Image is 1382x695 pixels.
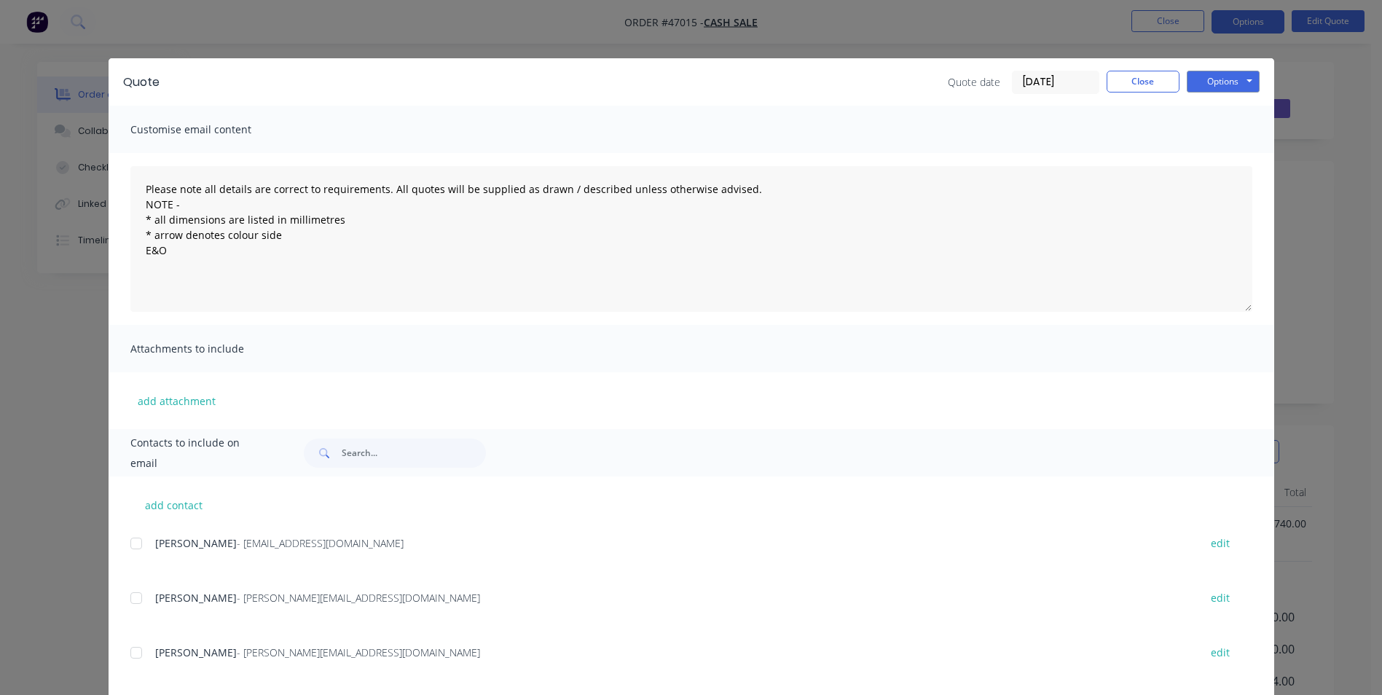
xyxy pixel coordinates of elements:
[130,494,218,516] button: add contact
[1187,71,1260,93] button: Options
[130,119,291,140] span: Customise email content
[130,166,1252,312] textarea: Please note all details are correct to requirements. All quotes will be supplied as drawn / descr...
[342,439,486,468] input: Search...
[130,339,291,359] span: Attachments to include
[1202,533,1238,553] button: edit
[155,645,237,659] span: [PERSON_NAME]
[948,74,1000,90] span: Quote date
[155,536,237,550] span: [PERSON_NAME]
[237,645,480,659] span: - [PERSON_NAME][EMAIL_ADDRESS][DOMAIN_NAME]
[1202,588,1238,608] button: edit
[123,74,160,91] div: Quote
[237,536,404,550] span: - [EMAIL_ADDRESS][DOMAIN_NAME]
[1107,71,1179,93] button: Close
[1202,643,1238,662] button: edit
[130,390,223,412] button: add attachment
[237,591,480,605] span: - [PERSON_NAME][EMAIL_ADDRESS][DOMAIN_NAME]
[130,433,268,474] span: Contacts to include on email
[155,591,237,605] span: [PERSON_NAME]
